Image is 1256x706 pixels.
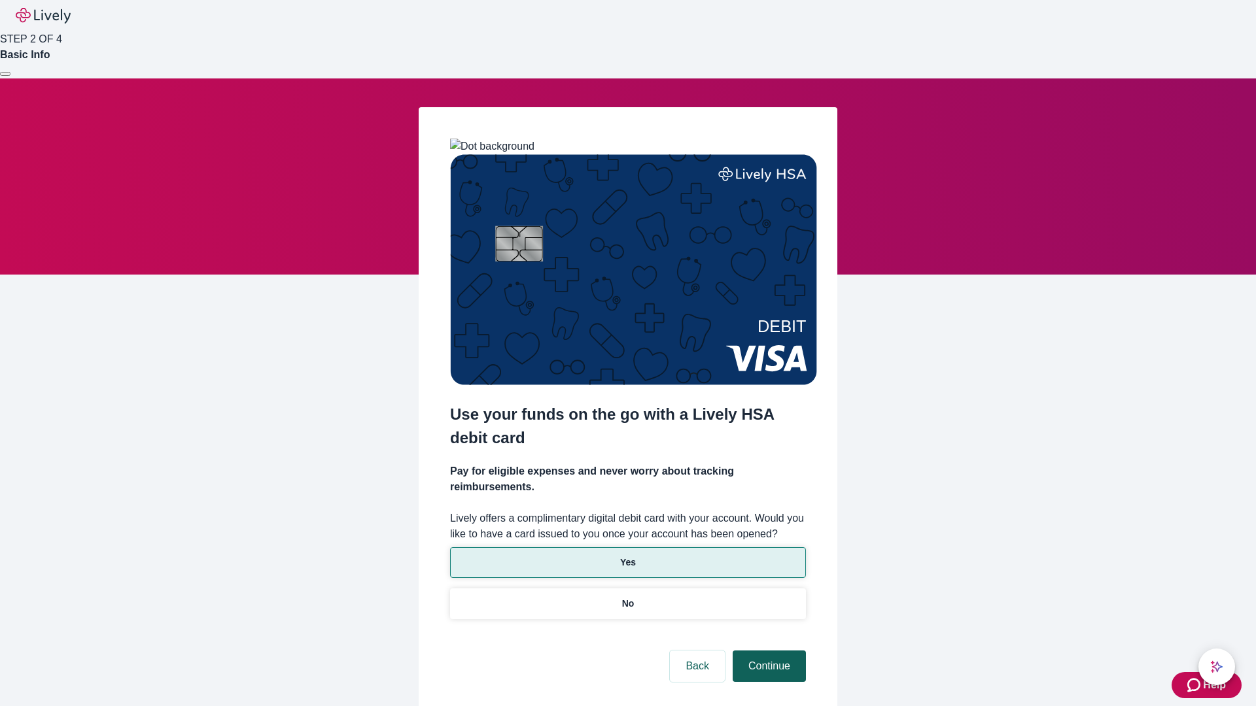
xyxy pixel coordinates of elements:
svg: Lively AI Assistant [1210,660,1223,673]
h2: Use your funds on the go with a Lively HSA debit card [450,403,806,450]
span: Help [1203,677,1226,693]
h4: Pay for eligible expenses and never worry about tracking reimbursements. [450,463,806,495]
button: Back [670,650,725,682]
p: Yes [620,556,636,569]
button: chat [1198,648,1235,685]
img: Dot background [450,139,534,154]
svg: Zendesk support icon [1187,677,1203,693]
button: No [450,588,806,619]
button: Yes [450,547,806,578]
button: Zendesk support iconHelp [1172,672,1242,698]
img: Debit card [450,154,817,385]
p: No [622,597,635,611]
label: Lively offers a complimentary digital debit card with your account. Would you like to have a card... [450,511,806,542]
button: Continue [733,650,806,682]
img: Lively [16,8,71,24]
